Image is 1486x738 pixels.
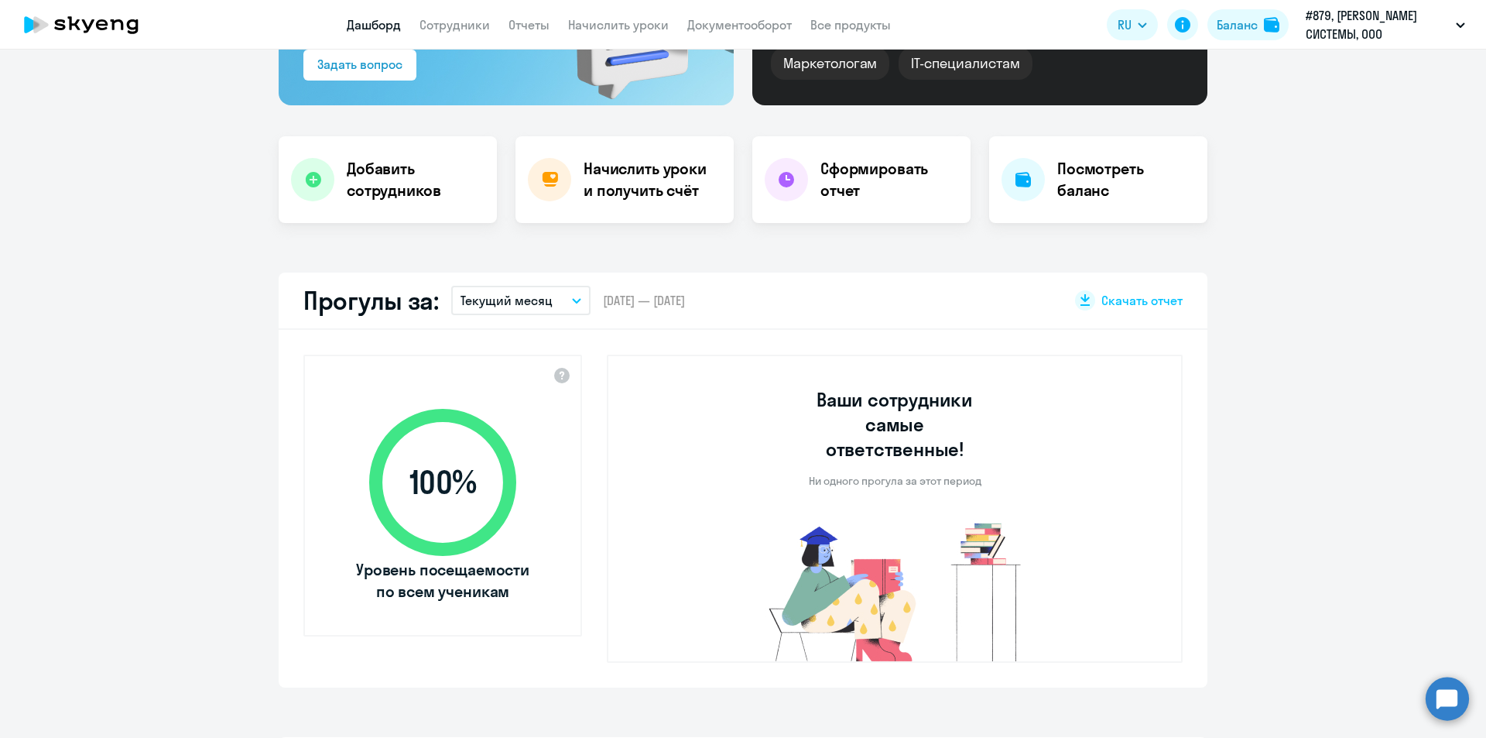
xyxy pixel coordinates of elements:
div: Задать вопрос [317,55,402,74]
a: Отчеты [508,17,550,33]
p: Текущий месяц [461,291,553,310]
h3: Ваши сотрудники самые ответственные! [796,387,995,462]
button: Задать вопрос [303,50,416,81]
h2: Прогулы за: [303,285,439,316]
button: RU [1107,9,1158,40]
button: Балансbalance [1207,9,1289,40]
h4: Добавить сотрудников [347,158,484,201]
span: Скачать отчет [1101,292,1183,309]
div: IT-специалистам [899,47,1032,80]
div: Баланс [1217,15,1258,34]
a: Начислить уроки [568,17,669,33]
p: Ни одного прогула за этот период [809,474,981,488]
h4: Посмотреть баланс [1057,158,1195,201]
span: RU [1118,15,1132,34]
img: balance [1264,17,1279,33]
p: #879, [PERSON_NAME] СИСТЕМЫ, ООО [1306,6,1450,43]
a: Все продукты [810,17,891,33]
h4: Сформировать отчет [820,158,958,201]
a: Дашборд [347,17,401,33]
span: 100 % [354,464,532,501]
span: [DATE] — [DATE] [603,292,685,309]
img: no-truants [740,519,1050,661]
a: Сотрудники [419,17,490,33]
a: Документооборот [687,17,792,33]
span: Уровень посещаемости по всем ученикам [354,559,532,602]
div: Маркетологам [771,47,889,80]
button: Текущий месяц [451,286,591,315]
h4: Начислить уроки и получить счёт [584,158,718,201]
button: #879, [PERSON_NAME] СИСТЕМЫ, ООО [1298,6,1473,43]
